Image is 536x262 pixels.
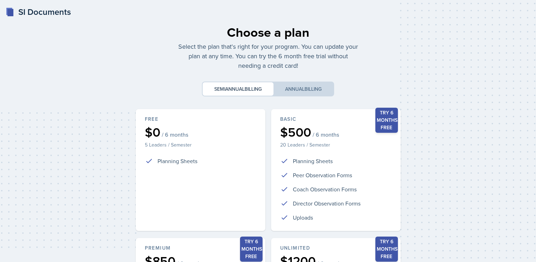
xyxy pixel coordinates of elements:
div: Try 6 months free [375,237,398,262]
div: Choose a plan [178,23,358,42]
p: Planning Sheets [293,157,333,165]
div: Try 6 months free [240,237,263,262]
p: Planning Sheets [158,157,197,165]
p: Director Observation Forms [293,199,361,208]
span: / 6 months [162,131,188,138]
span: billing [304,85,322,93]
div: Try 6 months free [375,108,398,133]
div: $0 [145,126,256,138]
button: Annualbilling [273,82,333,96]
div: Unlimited [280,244,392,252]
a: SI Documents [6,6,71,18]
div: Premium [145,244,256,252]
span: billing [245,85,262,93]
p: Peer Observation Forms [293,171,352,179]
p: 20 Leaders / Semester [280,141,392,148]
div: Basic [280,115,392,123]
p: 5 Leaders / Semester [145,141,256,148]
span: / 6 months [313,131,339,138]
button: Semiannualbilling [203,82,273,96]
div: $500 [280,126,392,138]
div: Free [145,115,256,123]
p: Uploads [293,213,313,222]
p: Select the plan that's right for your program. You can update your plan at any time. You can try ... [178,42,358,70]
p: Coach Observation Forms [293,185,357,193]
